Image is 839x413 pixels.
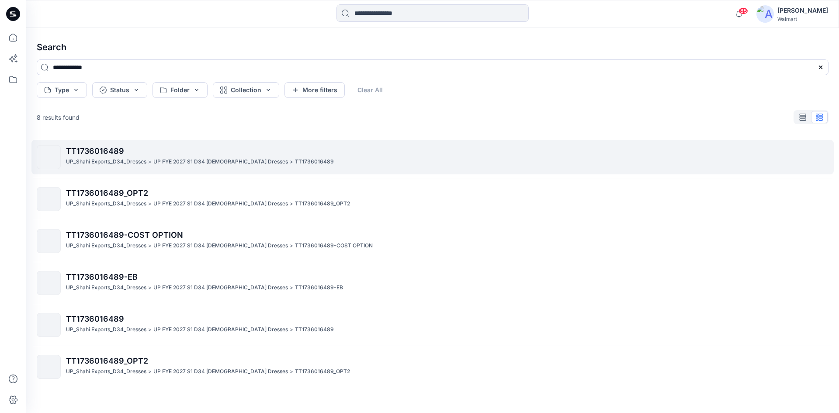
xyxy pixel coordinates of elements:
[153,157,288,167] p: UP FYE 2027 S1 D34 Ladies Dresses
[290,241,293,250] p: >
[66,325,146,334] p: UP_Shahi Exports_D34_Dresses
[148,199,152,208] p: >
[66,356,148,365] span: TT1736016489_OPT2
[66,241,146,250] p: UP_Shahi Exports_D34_Dresses
[213,82,279,98] button: Collection
[295,199,350,208] p: TT1736016489_OPT2
[31,266,834,300] a: TT1736016489-EBUP_Shahi Exports_D34_Dresses>UP FYE 2027 S1 D34 [DEMOGRAPHIC_DATA] Dresses>TT17360...
[295,367,350,376] p: TT1736016489_OPT2
[31,182,834,216] a: TT1736016489_OPT2UP_Shahi Exports_D34_Dresses>UP FYE 2027 S1 D34 [DEMOGRAPHIC_DATA] Dresses>TT173...
[30,35,836,59] h4: Search
[37,113,80,122] p: 8 results found
[148,157,152,167] p: >
[153,199,288,208] p: UP FYE 2027 S1 D34 Ladies Dresses
[31,308,834,342] a: TT1736016489UP_Shahi Exports_D34_Dresses>UP FYE 2027 S1 D34 [DEMOGRAPHIC_DATA] Dresses>TT1736016489
[290,283,293,292] p: >
[290,367,293,376] p: >
[290,325,293,334] p: >
[290,157,293,167] p: >
[153,82,208,98] button: Folder
[66,367,146,376] p: UP_Shahi Exports_D34_Dresses
[66,199,146,208] p: UP_Shahi Exports_D34_Dresses
[31,350,834,384] a: TT1736016489_OPT2UP_Shahi Exports_D34_Dresses>UP FYE 2027 S1 D34 [DEMOGRAPHIC_DATA] Dresses>TT173...
[295,157,334,167] p: TT1736016489
[66,283,146,292] p: UP_Shahi Exports_D34_Dresses
[66,272,138,281] span: TT1736016489-EB
[148,283,152,292] p: >
[756,5,774,23] img: avatar
[295,325,334,334] p: TT1736016489
[31,224,834,258] a: TT1736016489-COST OPTIONUP_Shahi Exports_D34_Dresses>UP FYE 2027 S1 D34 [DEMOGRAPHIC_DATA] Dresse...
[777,16,828,22] div: Walmart
[66,188,148,198] span: TT1736016489_OPT2
[92,82,147,98] button: Status
[295,241,373,250] p: TT1736016489-COST OPTION
[290,199,293,208] p: >
[66,146,124,156] span: TT1736016489
[153,367,288,376] p: UP FYE 2027 S1 D34 Ladies Dresses
[153,283,288,292] p: UP FYE 2027 S1 D34 Ladies Dresses
[295,283,343,292] p: TT1736016489-EB
[66,157,146,167] p: UP_Shahi Exports_D34_Dresses
[66,230,183,239] span: TT1736016489-COST OPTION
[31,140,834,174] a: TT1736016489UP_Shahi Exports_D34_Dresses>UP FYE 2027 S1 D34 [DEMOGRAPHIC_DATA] Dresses>TT1736016489
[37,82,87,98] button: Type
[148,325,152,334] p: >
[148,367,152,376] p: >
[148,241,152,250] p: >
[738,7,748,14] span: 85
[284,82,345,98] button: More filters
[153,241,288,250] p: UP FYE 2027 S1 D34 Ladies Dresses
[777,5,828,16] div: [PERSON_NAME]
[66,314,124,323] span: TT1736016489
[153,325,288,334] p: UP FYE 2027 S1 D34 Ladies Dresses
